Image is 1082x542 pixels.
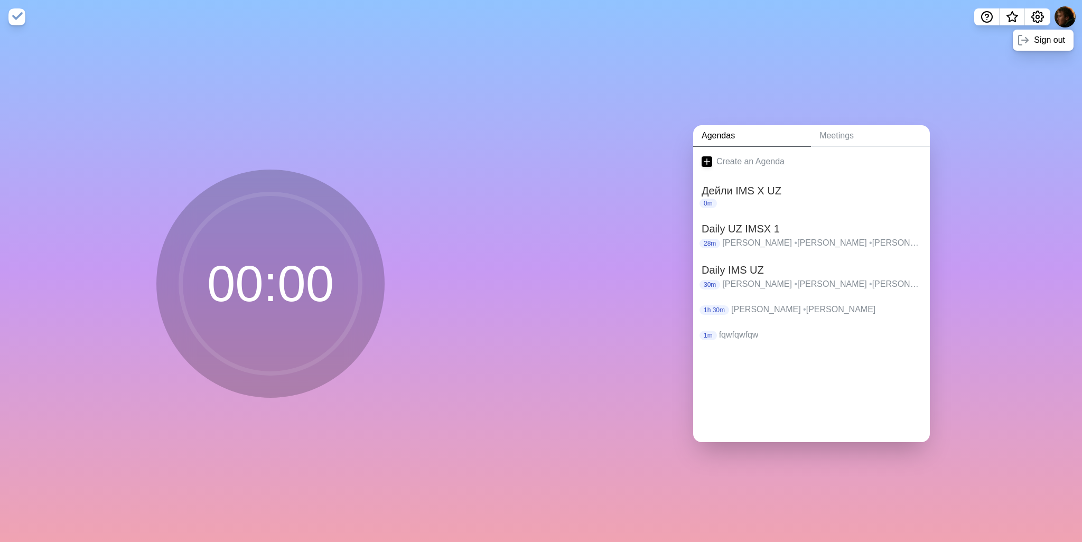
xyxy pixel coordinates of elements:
p: 1h 30m [699,305,729,315]
p: [PERSON_NAME] [PERSON_NAME] [731,303,921,316]
p: 0m [699,199,717,208]
button: What’s new [1000,8,1025,25]
span: • [794,238,797,247]
button: Settings [1025,8,1050,25]
span: • [869,238,872,247]
span: • [869,279,872,288]
span: • [794,279,797,288]
a: Agendas [693,125,811,147]
h2: Дейли IMS X UZ [702,183,921,199]
button: Help [974,8,1000,25]
p: 28m [699,239,720,248]
p: 30m [699,280,720,289]
p: [PERSON_NAME] [PERSON_NAME] [PERSON_NAME] [PERSON_NAME] [PERSON_NAME] [PERSON_NAME] [PERSON_NAME]... [722,237,921,249]
h2: Daily IMS UZ [702,262,921,278]
a: Create an Agenda [693,147,930,176]
p: [PERSON_NAME] [PERSON_NAME] [PERSON_NAME] [PERSON_NAME] [PERSON_NAME] [PERSON_NAME] [PERSON_NAME]... [722,278,921,291]
span: • [803,305,806,314]
a: Meetings [811,125,930,147]
img: timeblocks logo [8,8,25,25]
p: 1m [699,331,717,340]
h2: Daily UZ IMSX 1 [702,221,921,237]
p: Sign out [1034,34,1065,46]
p: fqwfqwfqw [719,329,921,341]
